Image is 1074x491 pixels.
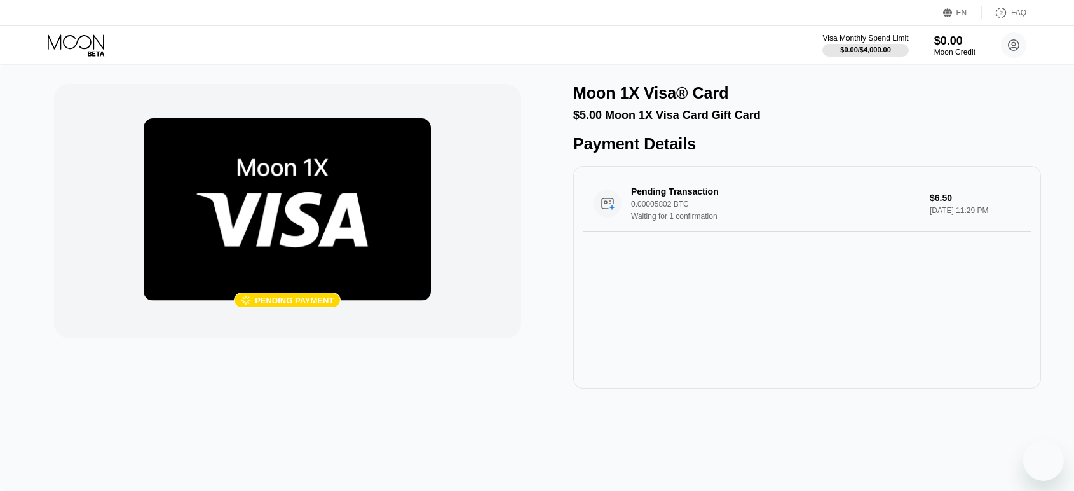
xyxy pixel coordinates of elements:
iframe: Button to launch messaging window [1023,440,1064,481]
div: 0.00005802 BTC [631,200,925,209]
div: Visa Monthly Spend Limit$0.00/$4,000.00 [822,34,908,57]
div: $0.00Moon Credit [934,34,975,57]
div: Moon Credit [934,48,975,57]
div:  [241,295,251,306]
div: Pending Transaction0.00005802 BTCWaiting for 1 confirmation$6.50[DATE] 11:29 PM [583,176,1031,232]
div: EN [943,6,982,19]
div: Visa Monthly Spend Limit [822,34,908,43]
div: [DATE] 11:29 PM [930,206,1021,215]
div: Payment Details [573,135,1041,153]
div: FAQ [982,6,1026,19]
div: $5.00 Moon 1X Visa Card Gift Card [573,109,1041,122]
div: FAQ [1011,8,1026,17]
div: EN [956,8,967,17]
div: Pending Transaction [631,186,904,197]
div: Waiting for 1 confirmation [631,212,925,221]
div: $0.00 [934,34,975,48]
div: $6.50 [930,193,1021,203]
div: $0.00 / $4,000.00 [840,46,891,53]
div: Pending payment [255,296,334,305]
div: Moon 1X Visa® Card [573,84,728,102]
